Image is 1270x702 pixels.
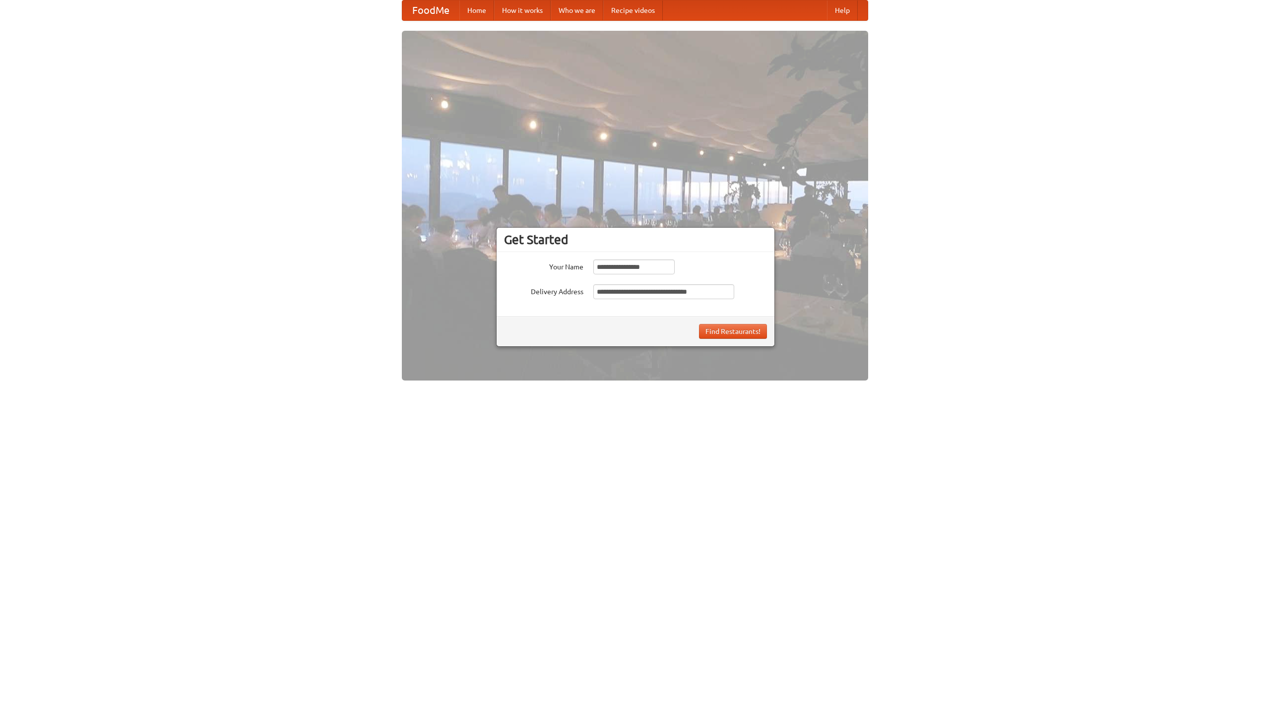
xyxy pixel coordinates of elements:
h3: Get Started [504,232,767,247]
a: Who we are [551,0,603,20]
label: Your Name [504,259,583,272]
button: Find Restaurants! [699,324,767,339]
a: Home [459,0,494,20]
a: How it works [494,0,551,20]
a: Recipe videos [603,0,663,20]
label: Delivery Address [504,284,583,297]
a: FoodMe [402,0,459,20]
a: Help [827,0,858,20]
